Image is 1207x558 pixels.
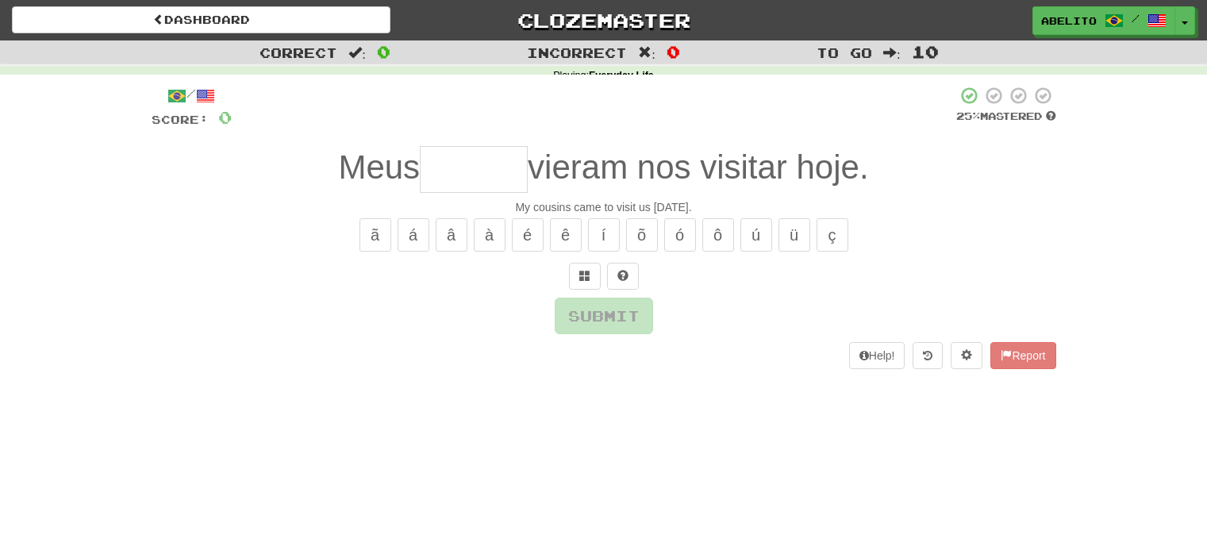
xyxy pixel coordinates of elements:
button: à [474,218,505,252]
div: / [152,86,232,106]
button: Submit [555,298,653,334]
button: Report [990,342,1055,369]
span: Score: [152,113,209,126]
span: 0 [218,107,232,127]
span: vieram nos visitar hoje. [528,148,869,186]
strong: Everyday Life [589,70,654,81]
button: ã [359,218,391,252]
button: Round history (alt+y) [913,342,943,369]
button: é [512,218,544,252]
span: 25 % [956,110,980,122]
button: Help! [849,342,905,369]
div: My cousins came to visit us [DATE]. [152,199,1056,215]
button: Single letter hint - you only get 1 per sentence and score half the points! alt+h [607,263,639,290]
button: ô [702,218,734,252]
button: í [588,218,620,252]
span: 0 [377,42,390,61]
button: á [398,218,429,252]
span: Correct [259,44,337,60]
span: 0 [667,42,680,61]
a: Clozemaster [414,6,793,34]
span: : [348,46,366,60]
button: ü [778,218,810,252]
span: 10 [912,42,939,61]
span: To go [817,44,872,60]
span: Incorrect [527,44,627,60]
button: â [436,218,467,252]
a: Dashboard [12,6,390,33]
span: abelito [1041,13,1097,28]
span: : [883,46,901,60]
span: Meus [338,148,420,186]
span: : [638,46,655,60]
button: ó [664,218,696,252]
button: ê [550,218,582,252]
button: ç [817,218,848,252]
a: abelito / [1032,6,1175,35]
button: Switch sentence to multiple choice alt+p [569,263,601,290]
button: õ [626,218,658,252]
span: / [1132,13,1140,24]
button: ú [740,218,772,252]
div: Mastered [956,110,1056,124]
